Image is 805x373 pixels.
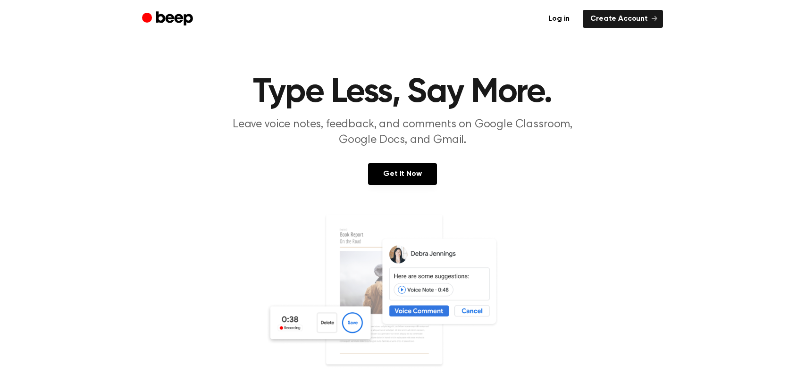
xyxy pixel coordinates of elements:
[161,75,644,109] h1: Type Less, Say More.
[541,10,577,28] a: Log in
[142,10,195,28] a: Beep
[368,163,436,185] a: Get It Now
[221,117,584,148] p: Leave voice notes, feedback, and comments on Google Classroom, Google Docs, and Gmail.
[583,10,663,28] a: Create Account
